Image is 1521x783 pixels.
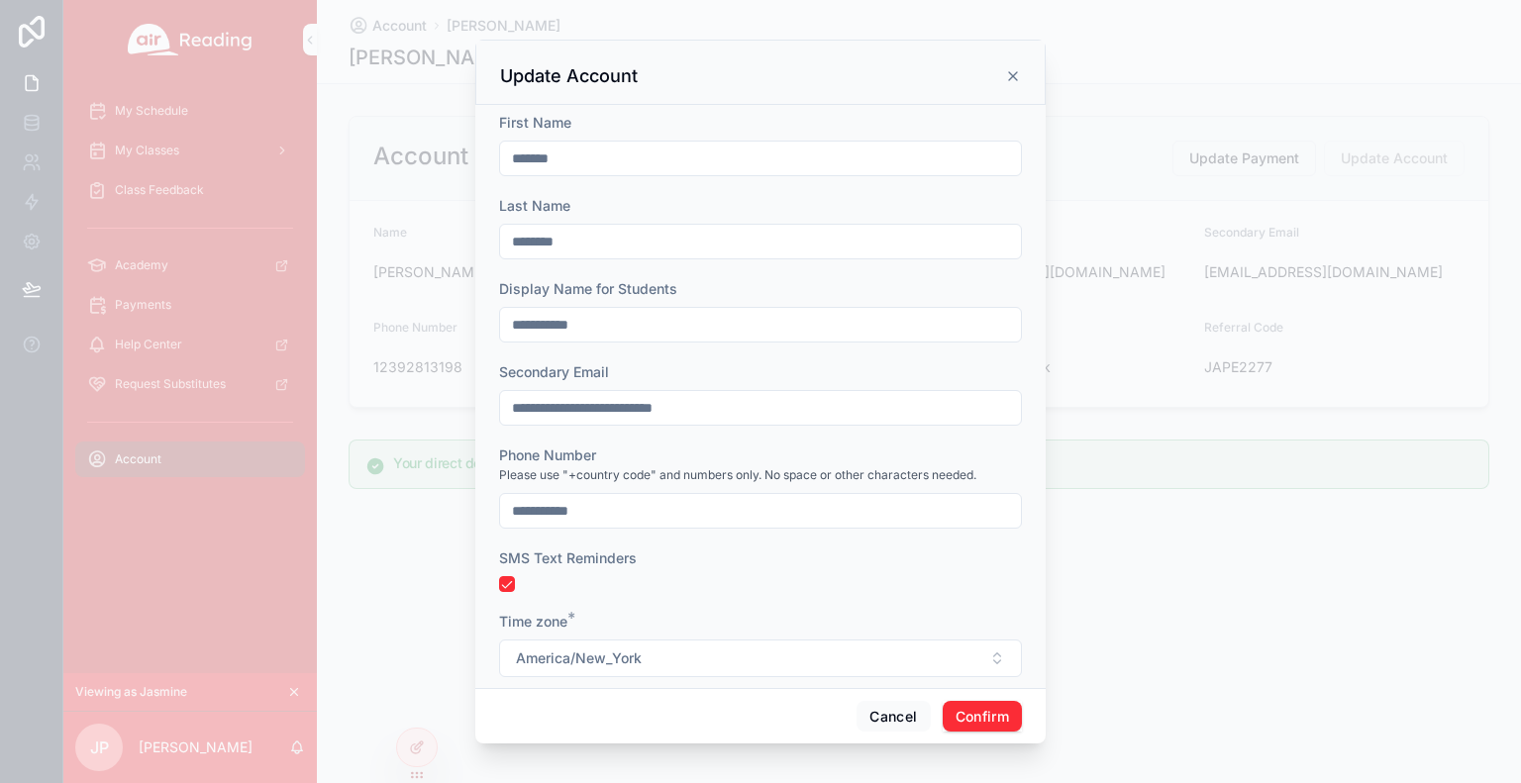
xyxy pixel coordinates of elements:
span: SMS Text Reminders [499,549,637,566]
span: Last Name [499,197,570,214]
span: First Name [499,114,571,131]
span: Phone Number [499,446,596,463]
span: Time zone [499,613,567,630]
button: Select Button [499,639,1022,677]
span: Display Name for Students [499,280,677,297]
span: Secondary Email [499,363,609,380]
span: America/New_York [516,648,642,668]
button: Confirm [943,701,1022,733]
span: Please use "+country code" and numbers only. No space or other characters needed. [499,467,976,483]
button: Cancel [857,701,930,733]
h3: Update Account [500,64,638,88]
